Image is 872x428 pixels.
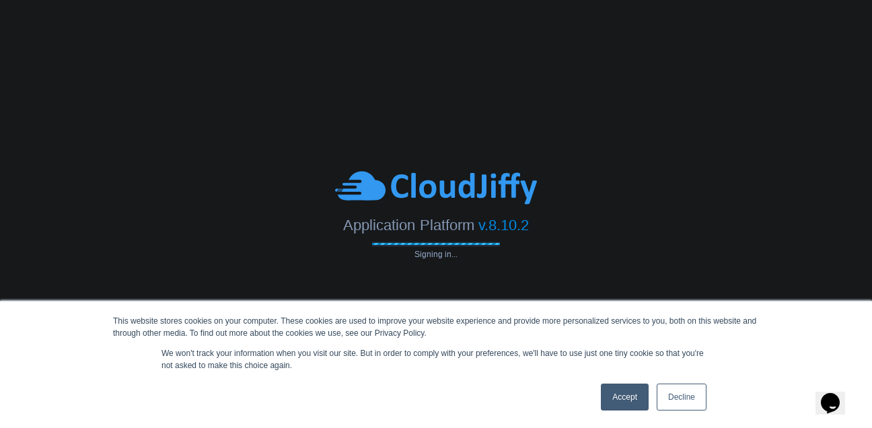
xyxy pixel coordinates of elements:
span: Application Platform [343,217,474,234]
p: We won't track your information when you visit our site. But in order to comply with your prefere... [161,347,711,371]
a: Decline [657,384,706,411]
span: v.8.10.2 [478,217,529,234]
a: Accept [601,384,649,411]
div: This website stores cookies on your computer. These cookies are used to improve your website expe... [113,315,759,339]
iframe: chat widget [815,374,859,415]
img: CloudJiffy-Blue.svg [335,170,537,207]
span: Signing in... [372,250,500,259]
